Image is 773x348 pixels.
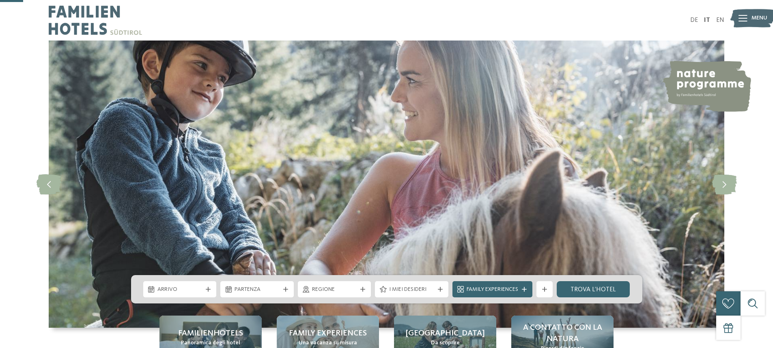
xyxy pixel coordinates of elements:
[299,339,357,347] span: Una vacanza su misura
[704,17,710,23] a: IT
[389,286,434,294] span: I miei desideri
[406,328,485,339] span: [GEOGRAPHIC_DATA]
[519,322,605,345] span: A contatto con la natura
[157,286,202,294] span: Arrivo
[751,14,767,22] span: Menu
[312,286,357,294] span: Regione
[557,281,630,297] a: trova l’hotel
[289,328,367,339] span: Family experiences
[49,41,724,328] img: Family hotel Alto Adige: the happy family places!
[662,61,751,112] img: nature programme by Familienhotels Südtirol
[716,17,724,23] a: EN
[431,339,460,347] span: Da scoprire
[467,286,518,294] span: Family Experiences
[181,339,240,347] span: Panoramica degli hotel
[235,286,280,294] span: Partenza
[178,328,243,339] span: Familienhotels
[690,17,698,23] a: DE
